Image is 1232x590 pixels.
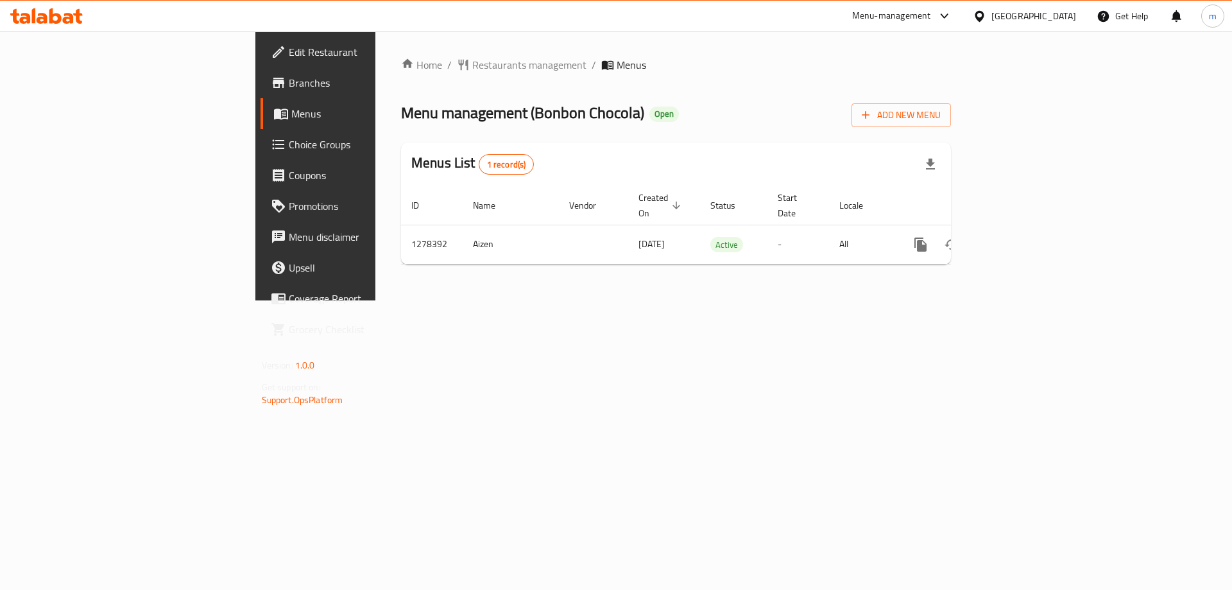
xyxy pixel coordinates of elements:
[839,198,880,213] span: Locale
[472,57,586,73] span: Restaurants management
[991,9,1076,23] div: [GEOGRAPHIC_DATA]
[289,168,451,183] span: Coupons
[479,159,534,171] span: 1 record(s)
[479,154,535,175] div: Total records count
[262,357,293,374] span: Version:
[895,186,1039,225] th: Actions
[473,198,512,213] span: Name
[295,357,315,374] span: 1.0.0
[778,190,814,221] span: Start Date
[617,57,646,73] span: Menus
[401,57,951,73] nav: breadcrumb
[261,252,461,283] a: Upsell
[915,149,946,180] div: Export file
[261,160,461,191] a: Coupons
[649,108,679,119] span: Open
[710,237,743,252] div: Active
[289,229,451,245] span: Menu disclaimer
[463,225,559,264] td: Aizen
[291,106,451,121] span: Menus
[649,107,679,122] div: Open
[261,67,461,98] a: Branches
[767,225,829,264] td: -
[261,314,461,345] a: Grocery Checklist
[289,75,451,91] span: Branches
[569,198,613,213] span: Vendor
[638,190,685,221] span: Created On
[1209,9,1217,23] span: m
[262,379,321,395] span: Get support on:
[401,186,1039,265] table: enhanced table
[261,98,461,129] a: Menus
[261,129,461,160] a: Choice Groups
[411,153,534,175] h2: Menus List
[457,57,586,73] a: Restaurants management
[261,283,461,314] a: Coverage Report
[862,107,941,123] span: Add New Menu
[936,229,967,260] button: Change Status
[638,236,665,252] span: [DATE]
[289,137,451,152] span: Choice Groups
[289,260,451,275] span: Upsell
[852,8,931,24] div: Menu-management
[710,198,752,213] span: Status
[261,191,461,221] a: Promotions
[261,37,461,67] a: Edit Restaurant
[289,322,451,337] span: Grocery Checklist
[262,392,343,408] a: Support.OpsPlatform
[592,57,596,73] li: /
[401,98,644,127] span: Menu management ( Bonbon Chocola )
[411,198,436,213] span: ID
[289,291,451,306] span: Coverage Report
[851,103,951,127] button: Add New Menu
[829,225,895,264] td: All
[289,198,451,214] span: Promotions
[905,229,936,260] button: more
[261,221,461,252] a: Menu disclaimer
[289,44,451,60] span: Edit Restaurant
[710,238,743,252] span: Active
